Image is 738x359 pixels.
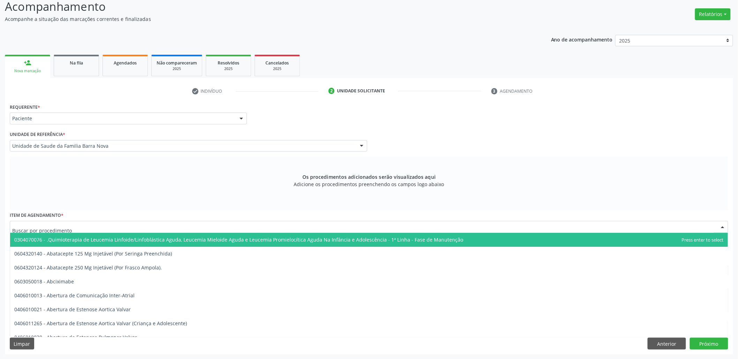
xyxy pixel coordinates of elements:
[12,143,353,150] span: Unidade de Saude da Familia Barra Nova
[157,60,197,66] span: Não compareceram
[260,66,295,71] div: 2025
[302,173,436,181] span: Os procedimentos adicionados serão visualizados aqui
[695,8,731,20] button: Relatórios
[12,223,714,237] input: Buscar por procedimento
[14,278,74,285] span: 0603050018 - Abciximabe
[337,88,385,94] div: Unidade solicitante
[14,292,135,299] span: 0406010013 - Abertura de Comunicação Inter-Atrial
[294,181,444,188] span: Adicione os procedimentos preenchendo os campos logo abaixo
[211,66,246,71] div: 2025
[648,338,686,350] button: Anterior
[5,15,515,23] p: Acompanhe a situação das marcações correntes e finalizadas
[14,236,463,243] span: 0304070076 - .Quimioterapia de Leucemia Linfoide/Linfoblástica Aguda, Leucemia Mieloide Aguda e L...
[329,88,335,94] div: 2
[551,35,613,44] p: Ano de acompanhamento
[14,320,187,327] span: 0406011265 - Abertura de Estenose Aortica Valvar (Criança e Adolescente)
[10,129,65,140] label: Unidade de referência
[114,60,137,66] span: Agendados
[14,250,172,257] span: 0604320140 - Abatacepte 125 Mg Injetável (Por Seringa Preenchida)
[266,60,289,66] span: Cancelados
[157,66,197,71] div: 2025
[70,60,83,66] span: Na fila
[14,334,137,341] span: 0406010030 - Abertura de Estenose Pulmonar Valvar
[12,115,233,122] span: Paciente
[14,306,131,313] span: 0406010021 - Abertura de Estenose Aortica Valvar
[24,59,31,67] div: person_add
[10,68,45,74] div: Nova marcação
[10,102,40,113] label: Requerente
[690,338,728,350] button: Próximo
[14,264,162,271] span: 0604320124 - Abatacepte 250 Mg Injetável (Por Frasco Ampola).
[10,210,63,221] label: Item de agendamento
[218,60,239,66] span: Resolvidos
